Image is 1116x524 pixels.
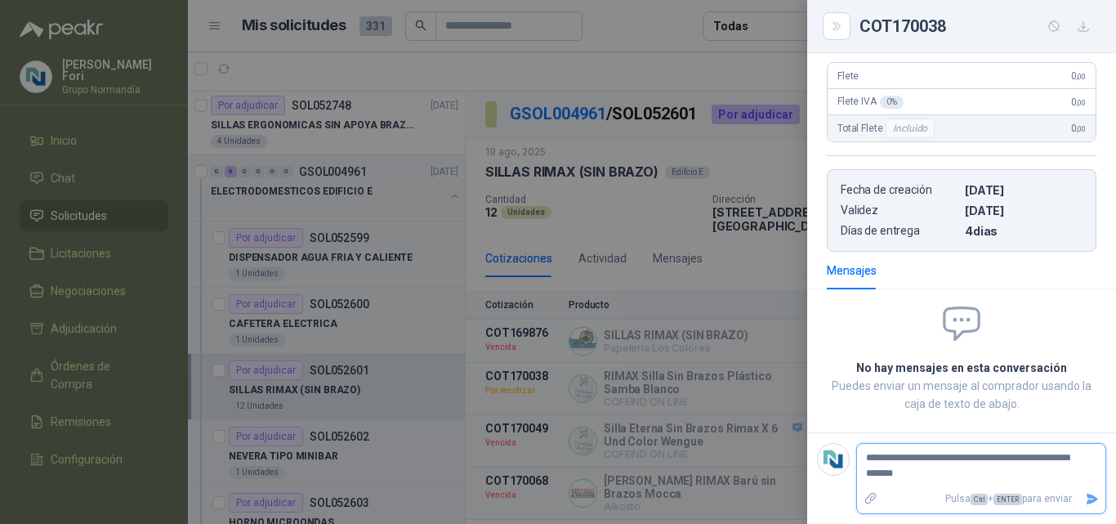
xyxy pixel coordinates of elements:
[880,96,904,109] div: 0 %
[1076,124,1086,133] span: ,00
[965,204,1083,217] p: [DATE]
[1071,96,1086,108] span: 0
[818,444,849,475] img: Company Logo
[1076,98,1086,107] span: ,00
[1076,72,1086,81] span: ,00
[859,13,1096,39] div: COT170038
[837,119,938,138] span: Total Flete
[827,262,877,280] div: Mensajes
[965,183,1083,197] p: [DATE]
[837,70,859,82] span: Flete
[827,359,1096,377] h2: No hay mensajes en esta conversación
[837,96,904,109] span: Flete IVA
[1071,123,1086,134] span: 0
[841,183,958,197] p: Fecha de creación
[1071,70,1086,82] span: 0
[885,485,1079,513] p: Pulsa + para enviar
[993,494,1022,505] span: ENTER
[1078,485,1105,513] button: Enviar
[971,494,988,505] span: Ctrl
[857,485,885,513] label: Adjuntar archivos
[841,204,958,217] p: Validez
[827,377,1096,413] p: Puedes enviar un mensaje al comprador usando la caja de texto de abajo.
[827,16,846,36] button: Close
[886,119,935,138] div: Incluido
[841,224,958,238] p: Días de entrega
[965,224,1083,238] p: 4 dias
